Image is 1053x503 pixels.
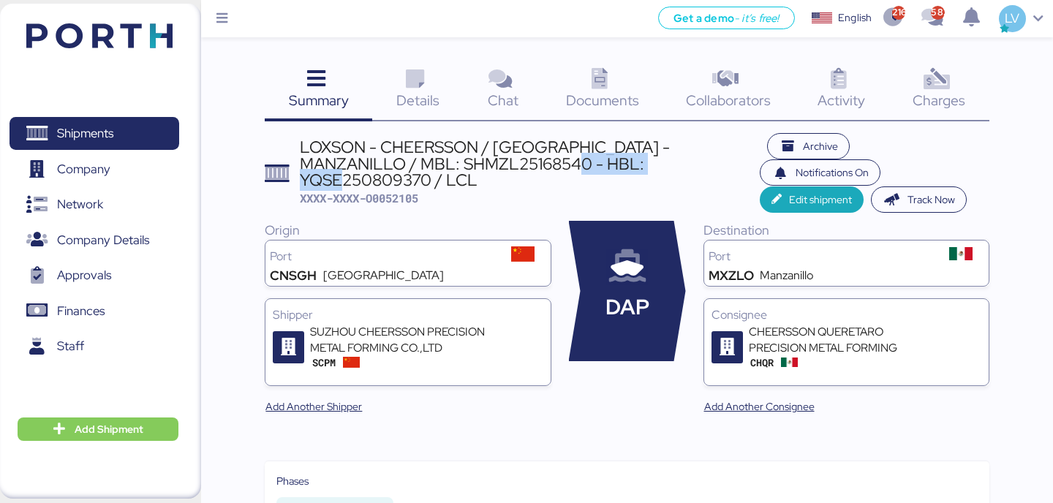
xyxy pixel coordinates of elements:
div: Origin [265,221,551,240]
span: Add Another Consignee [704,398,815,415]
button: Menu [210,7,235,31]
button: Track Now [871,186,967,213]
div: [GEOGRAPHIC_DATA] [323,270,444,281]
span: Activity [818,91,865,110]
span: Add Another Shipper [265,398,362,415]
span: Edit shipment [789,191,852,208]
button: Notifications On [760,159,881,186]
button: Edit shipment [760,186,864,213]
div: Destination [703,221,989,240]
a: Finances [10,294,179,328]
div: CNSGH [270,270,317,281]
div: Phases [276,473,977,489]
div: Port [709,251,938,262]
button: Add Shipment [18,417,178,441]
a: Company Details [10,223,179,257]
span: Details [396,91,439,110]
span: Network [57,194,103,215]
span: Company [57,159,110,180]
a: Shipments [10,117,179,151]
span: Shipments [57,123,113,144]
button: Archive [767,133,850,159]
button: Add Another Shipper [254,393,374,420]
div: CHEERSSON QUERETARO PRECISION METAL FORMING [749,324,924,356]
div: Shipper [273,306,543,324]
div: MXZLO [709,270,754,281]
span: Collaborators [686,91,771,110]
span: Finances [57,300,105,322]
div: Port [270,251,499,262]
span: DAP [605,292,649,323]
span: XXXX-XXXX-O0052105 [300,191,418,205]
div: Consignee [712,306,981,324]
a: Network [10,188,179,222]
span: Notifications On [796,164,869,181]
a: Staff [10,330,179,363]
span: Approvals [57,265,111,286]
span: Company Details [57,230,149,251]
span: LV [1005,9,1019,28]
span: Chat [488,91,518,110]
div: Manzanillo [760,270,813,281]
a: Company [10,152,179,186]
span: Staff [57,336,84,357]
span: Archive [803,137,838,155]
div: SUZHOU CHEERSSON PRECISION METAL FORMING CO.,LTD [310,324,486,356]
span: Charges [913,91,965,110]
div: English [838,10,872,26]
button: Add Another Consignee [692,393,826,420]
span: Add Shipment [75,420,143,438]
a: Approvals [10,259,179,292]
span: Summary [289,91,349,110]
span: Track Now [907,191,955,208]
div: LOXSON - CHEERSSON / [GEOGRAPHIC_DATA] - MANZANILLO / MBL: SHMZL25168540 - HBL: YQSE250809370 / LCL [300,139,760,188]
span: Documents [566,91,639,110]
